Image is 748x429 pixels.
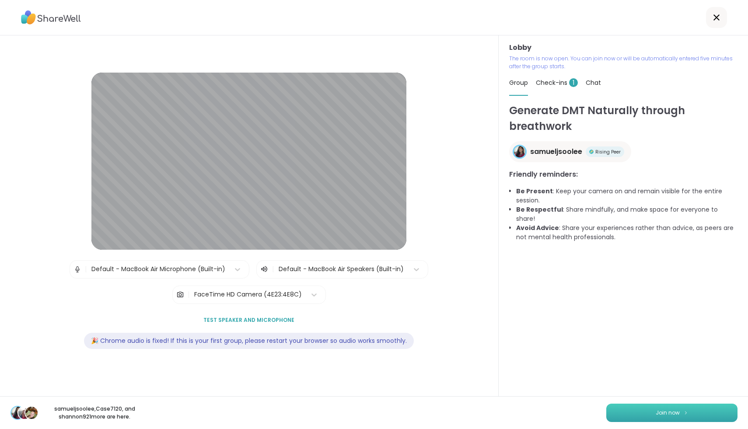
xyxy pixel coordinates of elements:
[595,149,621,155] span: Rising Peer
[536,78,578,87] span: Check-ins
[188,286,190,303] span: |
[25,407,38,419] img: shannon921
[73,261,81,278] img: Microphone
[516,205,563,214] b: Be Respectful
[194,290,302,299] div: FaceTime HD Camera (4E23:4E8C)
[91,265,225,274] div: Default - MacBook Air Microphone (Built-in)
[516,223,738,242] li: : Share your experiences rather than advice, as peers are not mental health professionals.
[509,103,738,134] h1: Generate DMT Naturally through breathwork
[200,311,298,329] button: Test speaker and microphone
[569,78,578,87] span: 1
[683,410,689,415] img: ShareWell Logomark
[516,223,559,232] b: Avoid Advice
[176,286,184,303] img: Camera
[509,78,528,87] span: Group
[606,404,738,422] button: Join now
[509,55,738,70] p: The room is now open. You can join now or will be automatically entered five minutes after the gr...
[203,316,294,324] span: Test speaker and microphone
[21,7,81,28] img: ShareWell Logo
[530,146,582,157] span: samueljsoolee
[84,333,414,349] div: 🎉 Chrome audio is fixed! If this is your first group, please restart your browser so audio works ...
[45,405,143,421] p: samueljsoolee , Case7120 , and shannon921 more are here.
[656,409,680,417] span: Join now
[272,264,274,275] span: |
[85,261,87,278] span: |
[516,187,553,195] b: Be Present
[18,407,31,419] img: Case7120
[516,187,738,205] li: : Keep your camera on and remain visible for the entire session.
[514,146,525,157] img: samueljsoolee
[516,205,738,223] li: : Share mindfully, and make space for everyone to share!
[589,150,594,154] img: Rising Peer
[509,141,631,162] a: samueljsooleesamueljsooleeRising PeerRising Peer
[586,78,601,87] span: Chat
[509,169,738,180] h3: Friendly reminders:
[11,407,24,419] img: samueljsoolee
[509,42,738,53] h3: Lobby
